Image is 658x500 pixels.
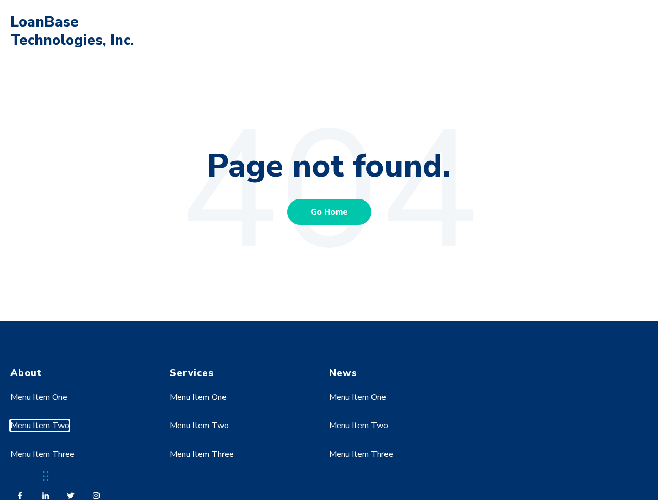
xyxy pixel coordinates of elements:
a: Menu Item Two [170,420,229,431]
a: Menu Item One [170,392,227,403]
a: Menu Item Three [10,448,75,460]
a: Menu Item Two [10,420,69,431]
h1: Page not found. [10,146,648,186]
div: Navigation Menu [10,379,151,485]
a: Menu Item One [10,392,67,403]
div: Drag [43,460,49,492]
a: Menu Item Three [170,448,234,460]
h4: News [329,367,469,379]
h1: LoanBase Technologies, Inc. [10,13,141,49]
h4: About [10,367,151,379]
div: Navigation Menu [329,379,469,485]
h4: Services [170,367,310,379]
a: Go Home [287,199,371,225]
a: Menu Item Three [329,448,393,460]
a: Menu Item One [329,392,386,403]
div: Navigation Menu [170,379,310,485]
a: Menu Item Two [329,420,388,431]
